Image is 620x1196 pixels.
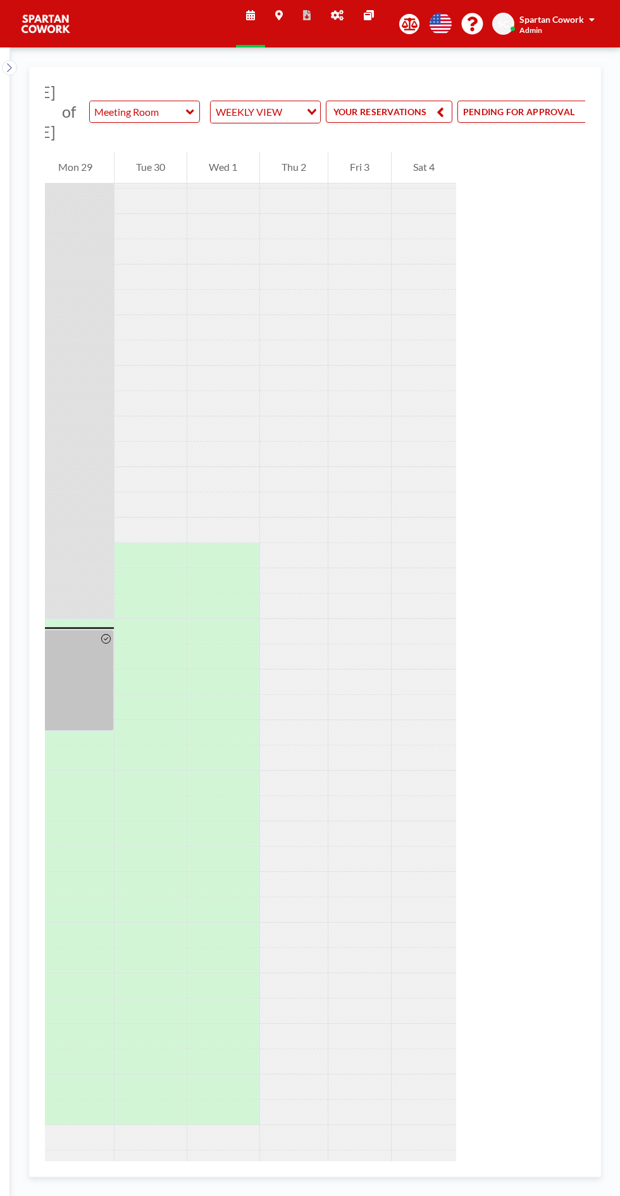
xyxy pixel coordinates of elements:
[213,104,285,120] span: WEEKLY VIEW
[260,152,328,184] div: Thu 2
[211,101,320,123] div: Search for option
[457,101,598,123] button: PENDING FOR APPROVAL
[392,152,456,184] div: Sat 4
[115,152,187,184] div: Tue 30
[519,25,542,35] span: Admin
[286,104,299,120] input: Search for option
[37,152,114,184] div: Mon 29
[90,101,187,122] input: Meeting Room
[187,152,259,184] div: Wed 1
[326,101,452,123] button: YOUR RESERVATIONS
[498,18,509,30] span: SC
[328,152,391,184] div: Fri 3
[62,102,76,121] span: of
[519,14,584,25] span: Spartan Cowork
[20,11,71,37] img: organization-logo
